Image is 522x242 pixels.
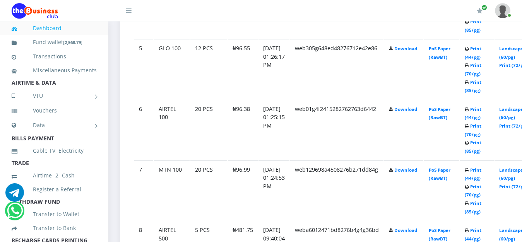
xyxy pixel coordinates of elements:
[290,39,383,99] td: web305g648ed48276712e42e86
[465,106,481,121] a: Print (44/pg)
[465,140,481,154] a: Print (85/pg)
[12,86,97,106] a: VTU
[429,167,450,181] a: PoS Paper (RawBT)
[465,184,481,198] a: Print (70/pg)
[5,189,24,202] a: Chat for support
[465,200,481,215] a: Print (85/pg)
[12,19,97,37] a: Dashboard
[12,61,97,79] a: Miscellaneous Payments
[429,227,450,242] a: PoS Paper (RawBT)
[290,100,383,160] td: web01g4f2415282762763d6442
[465,62,481,77] a: Print (70/pg)
[465,227,481,242] a: Print (44/pg)
[429,46,450,60] a: PoS Paper (RawBT)
[258,160,289,220] td: [DATE] 01:24:53 PM
[481,5,487,10] span: Renew/Upgrade Subscription
[394,46,417,51] a: Download
[394,106,417,112] a: Download
[394,167,417,173] a: Download
[394,227,417,233] a: Download
[12,102,97,119] a: Vouchers
[190,160,227,220] td: 20 PCS
[12,48,97,65] a: Transactions
[63,39,82,45] small: [ ]
[465,167,481,181] a: Print (44/pg)
[154,100,190,160] td: AIRTEL 100
[134,100,153,160] td: 6
[190,39,227,99] td: 12 PCS
[12,33,97,51] a: Fund wallet[2,568.79]
[134,39,153,99] td: 5
[12,142,97,160] a: Cable TV, Electricity
[12,205,97,223] a: Transfer to Wallet
[465,46,481,60] a: Print (44/pg)
[12,219,97,237] a: Transfer to Bank
[228,39,258,99] td: ₦96.55
[465,79,481,94] a: Print (85/pg)
[477,8,483,14] i: Renew/Upgrade Subscription
[258,100,289,160] td: [DATE] 01:25:15 PM
[12,116,97,135] a: Data
[12,3,58,19] img: Logo
[290,160,383,220] td: web129698a4508276b271dd84g
[465,123,481,137] a: Print (70/pg)
[429,106,450,121] a: PoS Paper (RawBT)
[134,160,153,220] td: 7
[154,39,190,99] td: GLO 100
[190,100,227,160] td: 20 PCS
[258,39,289,99] td: [DATE] 01:26:17 PM
[228,160,258,220] td: ₦96.99
[12,167,97,184] a: Airtime -2- Cash
[495,3,510,18] img: User
[65,39,81,45] b: 2,568.79
[154,160,190,220] td: MTN 100
[12,181,97,198] a: Register a Referral
[7,207,23,220] a: Chat for support
[465,19,481,33] a: Print (85/pg)
[228,100,258,160] td: ₦96.38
